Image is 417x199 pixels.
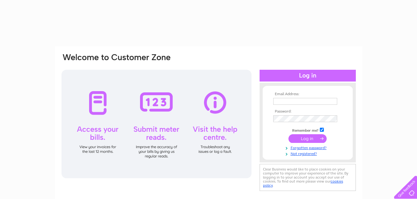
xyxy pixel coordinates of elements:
[263,179,343,188] a: cookies policy
[260,164,356,191] div: Clear Business would like to place cookies on your computer to improve your experience of the sit...
[273,150,344,156] a: Not registered?
[273,144,344,150] a: Forgotten password?
[288,134,327,143] input: Submit
[272,109,344,114] th: Password:
[272,127,344,133] td: Remember me?
[272,92,344,96] th: Email Address:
